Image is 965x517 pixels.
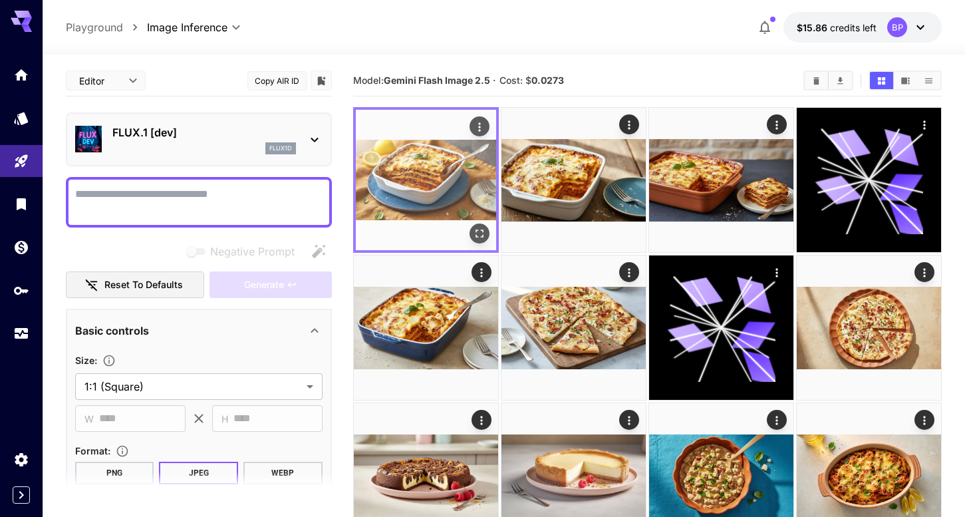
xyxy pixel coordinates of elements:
[13,196,29,212] div: Library
[79,74,120,88] span: Editor
[210,244,295,259] span: Negative Prompt
[649,108,793,252] img: Z
[84,379,301,395] span: 1:1 (Square)
[493,73,496,88] p: ·
[797,21,877,35] div: $15.86195
[384,75,490,86] b: Gemini Flash Image 2.5
[917,72,940,89] button: Show media in list view
[501,256,646,400] img: 2Q==
[112,124,296,140] p: FLUX.1 [dev]
[803,71,853,90] div: Clear AllDownload All
[353,75,490,86] span: Model:
[797,22,830,33] span: $15.86
[247,71,307,90] button: Copy AIR ID
[315,73,327,88] button: Add to library
[75,445,110,456] span: Format :
[66,271,204,299] button: Reset to defaults
[75,355,97,366] span: Size :
[97,354,121,367] button: Adjust the dimensions of the generated image by specifying its width and height in pixels, or sel...
[110,444,134,458] button: Choose the file format for the output image.
[830,22,877,33] span: credits left
[159,462,238,484] button: JPEG
[75,323,149,339] p: Basic controls
[13,282,29,299] div: API Keys
[269,144,292,153] p: flux1d
[243,462,323,484] button: WEBP
[13,239,29,256] div: Wallet
[75,462,154,484] button: PNG
[619,114,639,134] div: Actions
[354,256,498,400] img: 9k=
[797,256,941,400] img: 2Q==
[13,153,29,170] div: Playground
[767,262,787,282] div: Actions
[531,75,564,86] b: 0.0273
[619,410,639,430] div: Actions
[767,114,787,134] div: Actions
[805,72,828,89] button: Clear All
[501,108,646,252] img: Z
[184,243,305,259] span: Negative prompts are not compatible with the selected model.
[887,17,907,37] div: BP
[356,110,496,250] img: Z
[870,72,893,89] button: Show media in grid view
[84,411,94,427] span: W
[914,410,934,430] div: Actions
[472,410,491,430] div: Actions
[914,114,934,134] div: Actions
[499,75,564,86] span: Cost: $
[66,19,147,35] nav: breadcrumb
[914,262,934,282] div: Actions
[66,19,123,35] a: Playground
[13,325,29,342] div: Usage
[470,116,489,136] div: Actions
[13,110,29,126] div: Models
[619,262,639,282] div: Actions
[13,486,30,504] button: Expand sidebar
[829,72,852,89] button: Download All
[783,12,942,43] button: $15.86195BP
[869,71,942,90] div: Show media in grid viewShow media in video viewShow media in list view
[767,410,787,430] div: Actions
[472,262,491,282] div: Actions
[221,411,228,427] span: H
[147,19,227,35] span: Image Inference
[75,119,323,160] div: FLUX.1 [dev]flux1d
[894,72,917,89] button: Show media in video view
[13,451,29,468] div: Settings
[13,67,29,83] div: Home
[470,224,489,244] div: Open in fullscreen
[75,315,323,347] div: Basic controls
